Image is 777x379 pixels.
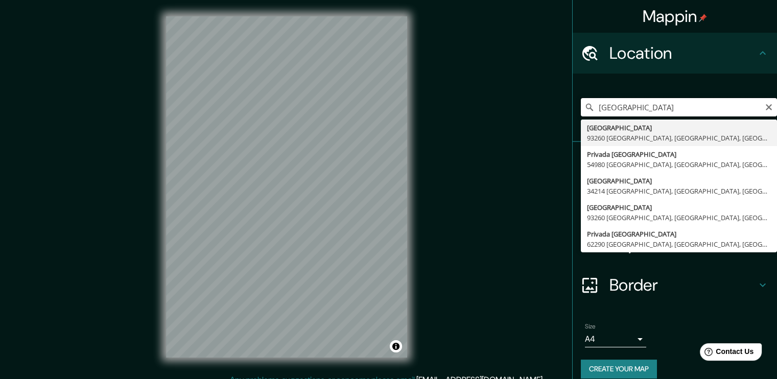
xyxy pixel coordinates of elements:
div: Location [573,33,777,74]
div: Privada [GEOGRAPHIC_DATA] [587,229,771,239]
div: [GEOGRAPHIC_DATA] [587,176,771,186]
h4: Border [609,275,757,295]
div: Border [573,265,777,305]
iframe: Help widget launcher [686,339,766,368]
label: Size [585,322,596,331]
button: Toggle attribution [390,340,402,352]
div: Style [573,183,777,224]
div: 93260 [GEOGRAPHIC_DATA], [GEOGRAPHIC_DATA], [GEOGRAPHIC_DATA] [587,133,771,143]
div: [GEOGRAPHIC_DATA] [587,123,771,133]
div: Privada [GEOGRAPHIC_DATA] [587,149,771,159]
div: [GEOGRAPHIC_DATA] [587,202,771,212]
img: pin-icon.png [699,14,707,22]
div: 34214 [GEOGRAPHIC_DATA], [GEOGRAPHIC_DATA], [GEOGRAPHIC_DATA] [587,186,771,196]
div: 62290 [GEOGRAPHIC_DATA], [GEOGRAPHIC_DATA], [GEOGRAPHIC_DATA] [587,239,771,249]
button: Clear [765,102,773,111]
div: 93260 [GEOGRAPHIC_DATA], [GEOGRAPHIC_DATA], [GEOGRAPHIC_DATA] [587,212,771,223]
h4: Layout [609,234,757,254]
div: Pins [573,142,777,183]
div: A4 [585,331,646,347]
h4: Mappin [643,6,708,27]
div: Layout [573,224,777,265]
canvas: Map [166,16,407,358]
button: Create your map [581,360,657,378]
div: 54980 [GEOGRAPHIC_DATA], [GEOGRAPHIC_DATA], [GEOGRAPHIC_DATA] [587,159,771,170]
input: Pick your city or area [581,98,777,116]
h4: Location [609,43,757,63]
